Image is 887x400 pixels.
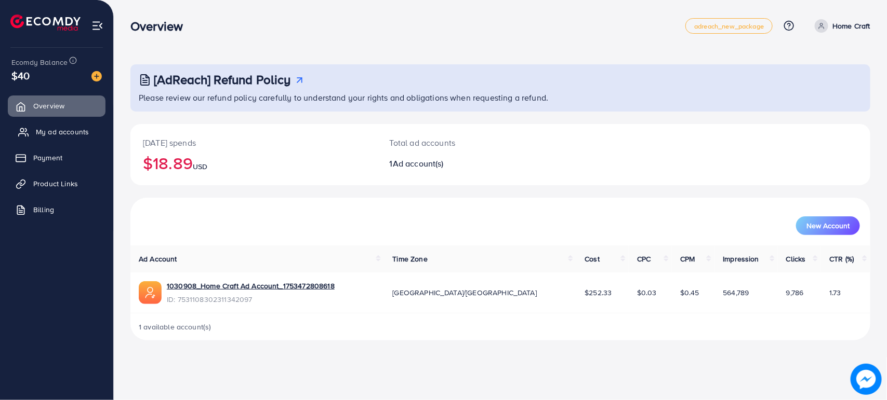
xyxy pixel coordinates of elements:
[139,281,162,304] img: ic-ads-acc.e4c84228.svg
[811,19,870,33] a: Home Craft
[193,161,207,172] span: USD
[585,254,600,264] span: Cost
[8,173,105,194] a: Product Links
[10,15,81,31] img: logo
[392,287,537,298] span: [GEOGRAPHIC_DATA]/[GEOGRAPHIC_DATA]
[33,204,54,215] span: Billing
[139,91,864,104] p: Please review our refund policy carefully to understand your rights and obligations when requesti...
[130,19,191,34] h3: Overview
[91,20,103,32] img: menu
[723,287,749,298] span: 564,789
[786,254,806,264] span: Clicks
[829,287,841,298] span: 1.73
[786,287,804,298] span: 9,786
[723,254,759,264] span: Impression
[8,95,105,116] a: Overview
[154,72,291,87] h3: [AdReach] Refund Policy
[33,101,64,111] span: Overview
[33,153,62,163] span: Payment
[851,364,882,395] img: image
[11,68,30,83] span: $40
[392,254,427,264] span: Time Zone
[91,71,102,81] img: image
[829,254,854,264] span: CTR (%)
[680,287,699,298] span: $0.45
[585,287,612,298] span: $252.33
[637,287,657,298] span: $0.03
[139,254,177,264] span: Ad Account
[390,159,550,169] h2: 1
[143,153,365,173] h2: $18.89
[167,294,335,305] span: ID: 7531108302311342097
[390,136,550,149] p: Total ad accounts
[796,216,860,235] button: New Account
[36,127,89,137] span: My ad accounts
[143,136,365,149] p: [DATE] spends
[806,222,850,229] span: New Account
[694,23,764,30] span: adreach_new_package
[167,281,335,291] a: 1030908_Home Craft Ad Account_1753472808618
[8,121,105,142] a: My ad accounts
[637,254,651,264] span: CPC
[832,20,870,32] p: Home Craft
[680,254,695,264] span: CPM
[393,158,444,169] span: Ad account(s)
[33,178,78,189] span: Product Links
[8,147,105,168] a: Payment
[11,57,68,67] span: Ecomdy Balance
[685,18,773,34] a: adreach_new_package
[139,322,211,332] span: 1 available account(s)
[8,199,105,220] a: Billing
